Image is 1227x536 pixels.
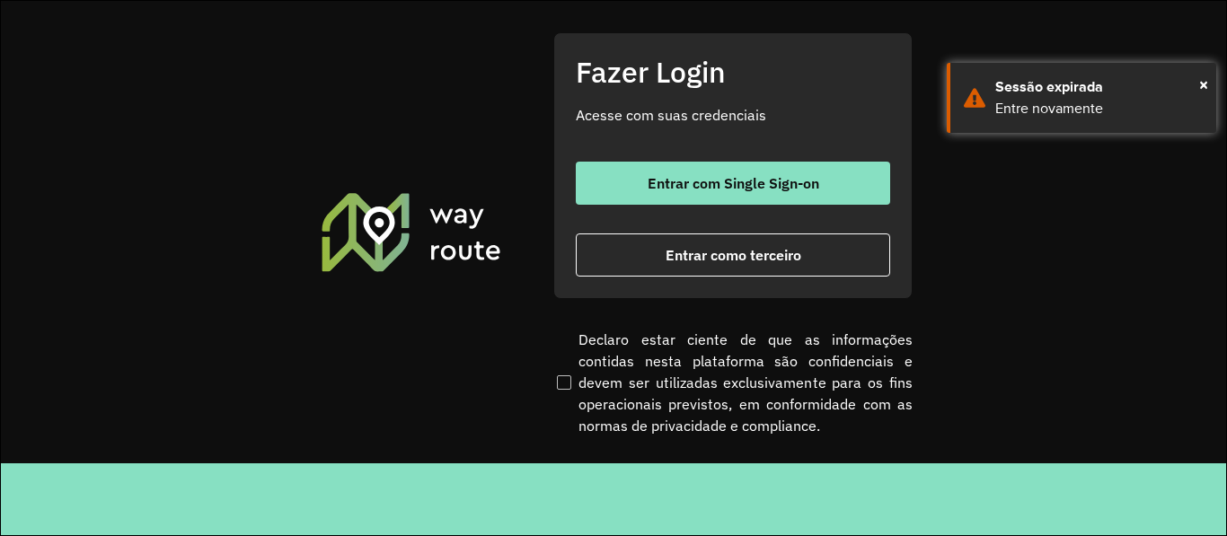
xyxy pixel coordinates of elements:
button: button [576,162,890,205]
span: × [1199,71,1208,98]
button: button [576,233,890,277]
div: Sessão expirada [995,76,1203,98]
img: Roteirizador AmbevTech [319,190,504,273]
label: Declaro estar ciente de que as informações contidas nesta plataforma são confidenciais e devem se... [553,329,913,436]
span: Entrar como terceiro [666,248,801,262]
div: Entre novamente [995,98,1203,119]
span: Entrar com Single Sign-on [648,176,819,190]
button: Close [1199,71,1208,98]
h2: Fazer Login [576,55,890,89]
p: Acesse com suas credenciais [576,104,890,126]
